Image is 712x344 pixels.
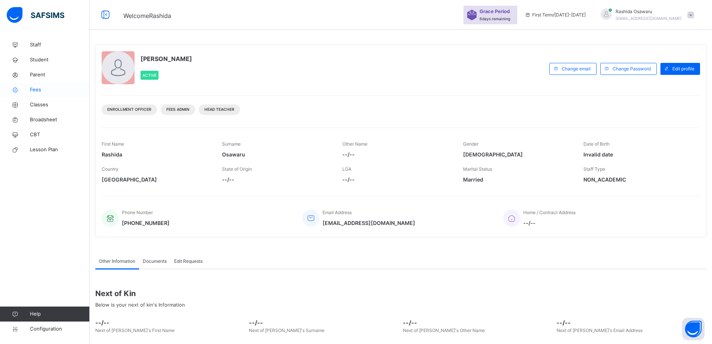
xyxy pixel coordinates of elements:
span: --/-- [95,318,245,327]
span: Welcome Rashida [123,12,171,19]
span: Edit profile [672,66,694,72]
span: Home / Contract Address [523,210,576,215]
span: [PERSON_NAME] [141,54,192,63]
span: LGA [342,166,351,172]
span: session/term information [525,12,586,18]
span: Next of [PERSON_NAME]'s Email Address [557,328,642,333]
span: Invalid date [583,150,693,158]
span: CBT [30,131,90,138]
span: Active [142,73,157,77]
span: --/-- [403,318,553,327]
span: Married [463,176,572,183]
span: Marital Status [463,166,492,172]
span: Configuration [30,325,89,333]
span: Student [30,56,90,64]
span: --/-- [342,150,451,158]
span: Fees [30,86,90,94]
span: Below is your next of kin's Information [95,302,185,308]
span: Date of Birth [583,141,610,147]
span: Broadsheet [30,116,90,124]
span: --/-- [557,318,706,327]
span: Email Address [323,210,352,215]
span: First Name [102,141,124,147]
span: Rashida Osawaru [616,8,682,15]
span: Next of [PERSON_NAME]'s Surname [249,328,324,333]
span: [DEMOGRAPHIC_DATA] [463,150,572,158]
div: RashidaOsawaru [593,8,698,22]
img: safsims [7,7,64,23]
span: Phone Number [122,210,153,215]
span: Next of Kin [95,288,706,299]
span: [EMAIL_ADDRESS][DOMAIN_NAME] [616,16,682,21]
span: Classes [30,101,90,109]
span: Other Information [99,258,135,265]
span: [PHONE_NUMBER] [122,219,170,227]
span: State of Origin [222,166,252,172]
span: Edit Requests [174,258,203,265]
button: Open asap [682,318,705,340]
span: 6 days remaining [480,16,510,21]
span: --/-- [342,176,451,183]
span: Staff [30,41,90,49]
span: Staff Type [583,166,605,172]
span: [GEOGRAPHIC_DATA] [102,176,211,183]
img: sticker-purple.71386a28dfed39d6af7621340158ba97.svg [467,10,477,20]
span: Country [102,166,118,172]
span: Change Password [613,66,651,72]
span: Grace Period [480,8,510,15]
span: Next of [PERSON_NAME]'s First Name [95,328,175,333]
span: Osawaru [222,150,331,158]
span: Lesson Plan [30,146,90,153]
span: Gender [463,141,478,147]
span: --/-- [523,219,576,227]
span: Parent [30,71,90,79]
span: Rashida [102,150,211,158]
span: Surname [222,141,241,147]
span: --/-- [249,318,399,327]
span: NON_ACADEMIC [583,176,693,183]
span: Change email [562,66,591,72]
span: --/-- [222,176,331,183]
span: Fees Admin [166,107,189,112]
span: [EMAIL_ADDRESS][DOMAIN_NAME] [323,219,415,227]
span: Other Name [342,141,367,147]
span: Next of [PERSON_NAME]'s Other Name [403,328,485,333]
span: Enrollment Officer [107,107,151,112]
span: Head Teacher [204,107,234,112]
span: Help [30,310,89,318]
span: Documents [143,258,167,265]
